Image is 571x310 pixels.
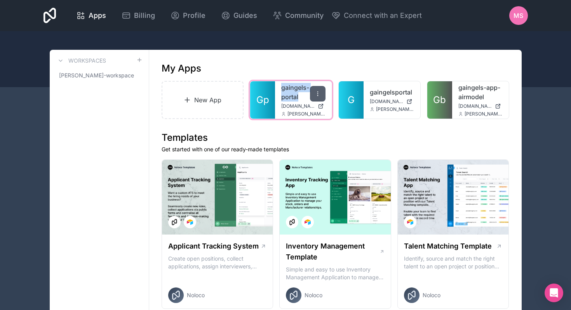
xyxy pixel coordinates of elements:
[458,103,503,109] a: [DOMAIN_NAME]
[404,241,492,252] h1: Talent Matching Template
[545,284,563,302] div: Open Intercom Messenger
[423,291,440,299] span: Noloco
[427,81,452,119] a: Gb
[59,72,134,79] span: [PERSON_NAME]-workspace
[344,10,422,21] span: Connect with an Expert
[285,10,324,21] span: Community
[305,219,311,225] img: Airtable Logo
[458,83,503,102] a: gaingels-app-airmodel
[187,219,193,225] img: Airtable Logo
[370,98,414,105] a: [DOMAIN_NAME]
[433,94,446,106] span: Gb
[164,7,212,24] a: Profile
[281,83,326,102] a: gaingels-portal
[68,57,106,65] h3: Workspaces
[183,10,205,21] span: Profile
[404,255,503,270] p: Identify, source and match the right talent to an open project or position with our Talent Matchi...
[266,7,330,24] a: Community
[168,241,259,252] h1: Applicant Tracking System
[187,291,205,299] span: Noloco
[376,106,414,112] span: [PERSON_NAME][EMAIL_ADDRESS][DOMAIN_NAME]
[89,10,106,21] span: Apps
[458,103,492,109] span: [DOMAIN_NAME]
[370,98,403,105] span: [DOMAIN_NAME]
[250,81,275,119] a: Gp
[134,10,155,21] span: Billing
[287,111,326,117] span: [PERSON_NAME][EMAIL_ADDRESS][DOMAIN_NAME]
[162,145,509,153] p: Get started with one of our ready-made templates
[115,7,161,24] a: Billing
[233,10,257,21] span: Guides
[465,111,503,117] span: [PERSON_NAME][EMAIL_ADDRESS][DOMAIN_NAME]
[215,7,263,24] a: Guides
[281,103,315,109] span: [DOMAIN_NAME]
[162,81,244,119] a: New App
[70,7,112,24] a: Apps
[256,94,269,106] span: Gp
[168,255,267,270] p: Create open positions, collect applications, assign interviewers, centralise candidate feedback a...
[162,62,201,75] h1: My Apps
[348,94,355,106] span: G
[305,291,322,299] span: Noloco
[162,131,509,144] h1: Templates
[286,241,379,263] h1: Inventory Management Template
[56,56,106,65] a: Workspaces
[339,81,364,119] a: G
[286,266,385,281] p: Simple and easy to use Inventory Management Application to manage your stock, orders and Manufact...
[407,219,413,225] img: Airtable Logo
[514,11,523,20] span: MS
[331,10,422,21] button: Connect with an Expert
[370,88,414,97] a: gaingelsportal
[281,103,326,109] a: [DOMAIN_NAME]
[56,68,143,82] a: [PERSON_NAME]-workspace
